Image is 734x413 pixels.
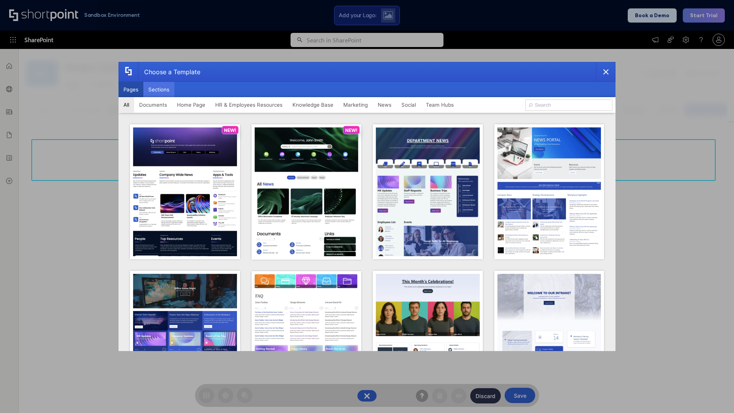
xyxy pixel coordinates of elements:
[119,97,134,112] button: All
[525,99,612,111] input: Search
[421,97,459,112] button: Team Hubs
[119,82,143,97] button: Pages
[138,62,200,81] div: Choose a Template
[224,127,236,133] p: NEW!
[338,97,373,112] button: Marketing
[143,82,174,97] button: Sections
[345,127,357,133] p: NEW!
[396,97,421,112] button: Social
[172,97,210,112] button: Home Page
[210,97,287,112] button: HR & Employees Resources
[134,97,172,112] button: Documents
[119,62,615,351] div: template selector
[287,97,338,112] button: Knowledge Base
[696,376,734,413] iframe: Chat Widget
[373,97,396,112] button: News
